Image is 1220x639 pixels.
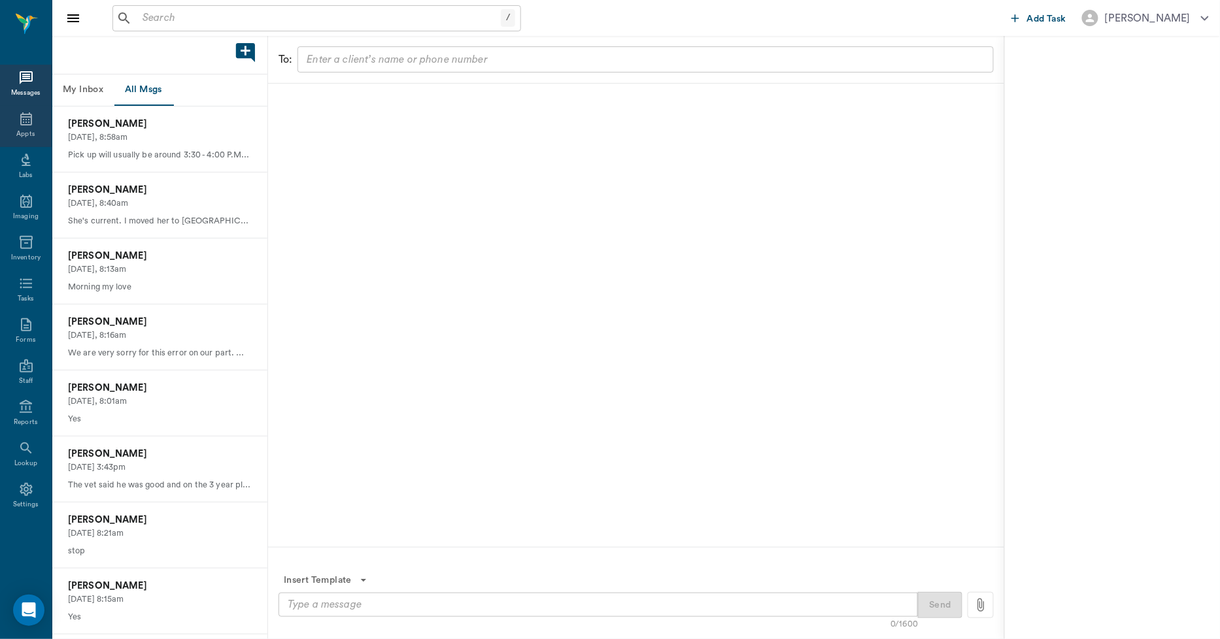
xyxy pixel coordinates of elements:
p: [DATE], 8:16am [68,329,252,342]
div: [PERSON_NAME] [1105,10,1191,26]
button: [PERSON_NAME] [1072,6,1219,30]
div: Labs [19,171,33,180]
p: [DATE], 8:13am [68,263,252,276]
p: [PERSON_NAME] [68,315,252,329]
p: [DATE] 8:21am [68,527,252,540]
p: She's current. I moved her to [GEOGRAPHIC_DATA]. Thanks [68,215,252,227]
p: [DATE], 8:40am [68,197,252,210]
p: [PERSON_NAME] [68,381,252,395]
p: [PERSON_NAME] [68,117,252,131]
p: [DATE], 8:58am [68,131,252,144]
button: All Msgs [114,74,173,106]
p: [DATE] 8:15am [68,593,252,606]
p: [PERSON_NAME] [68,183,252,197]
button: My Inbox [52,74,114,106]
div: Settings [13,500,39,510]
p: [PERSON_NAME] [68,249,252,263]
div: Messages [11,88,41,98]
p: [DATE] 3:43pm [68,461,252,474]
p: [DATE], 8:01am [68,395,252,408]
p: Yes [68,413,252,425]
p: We are very sorry for this error on our part. We will get this taken care of.Thank you, Cass Coun... [68,347,252,359]
div: Inventory [11,253,41,263]
div: Tasks [18,294,34,304]
p: [PERSON_NAME] [68,447,252,461]
div: Staff [19,376,33,386]
div: 0/1600 [890,618,918,631]
div: Forms [16,335,35,345]
div: Reports [14,418,38,427]
div: Imaging [13,212,39,221]
input: Enter a client’s name or phone number [301,50,988,69]
input: Search [137,9,501,27]
div: / [501,9,515,27]
p: stop [68,545,252,557]
p: [PERSON_NAME] [68,513,252,527]
p: [PERSON_NAME] [68,579,252,593]
button: Add Task [1006,6,1072,30]
button: Insert Template [279,568,373,593]
div: Open Intercom Messenger [13,595,44,626]
div: Message tabs [52,74,267,106]
div: To: [279,52,292,67]
p: The vet said he was good and on the 3 year plan [68,479,252,491]
p: Morning my love [68,281,252,293]
div: Lookup [14,459,37,468]
div: Appts [16,129,35,139]
p: Pick up will usually be around 3:30 - 4:00 P.M. We will give a call and let you then, because it ... [68,149,252,161]
button: Close drawer [60,5,86,31]
p: Yes [68,611,252,623]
